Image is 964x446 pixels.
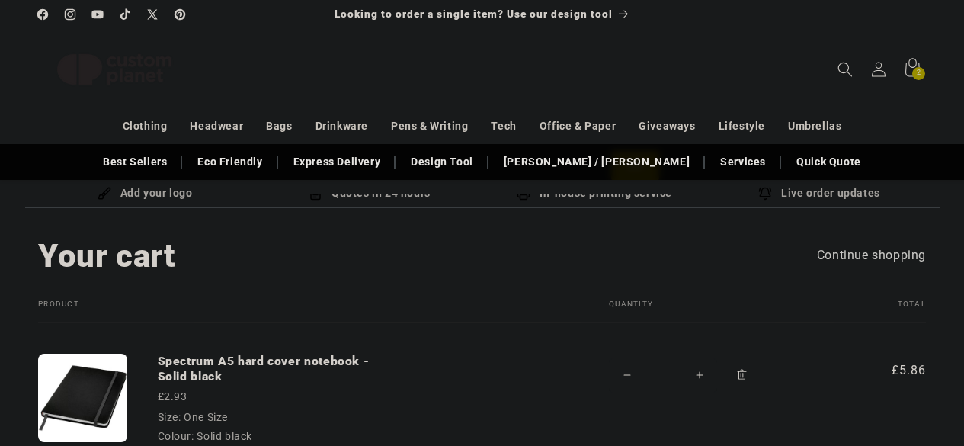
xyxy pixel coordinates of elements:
a: Office & Paper [540,113,616,140]
div: In-house printing service [482,184,707,203]
a: Drinkware [315,113,368,140]
img: Brush Icon [98,187,111,201]
img: Order updates [758,187,772,201]
a: Spectrum A5 hard cover notebook - Solid black [158,354,386,385]
dt: Size: [158,411,181,423]
th: Product [38,300,571,323]
a: Express Delivery [286,149,389,175]
a: Giveaways [639,113,695,140]
a: Eco Friendly [190,149,270,175]
div: Add your logo [33,184,258,203]
a: Tech [491,113,516,140]
img: Spectrum A5 hard cover notebook [38,354,127,443]
div: Quotes in 24 hours [258,184,482,203]
a: Best Sellers [95,149,175,175]
a: Continue shopping [817,245,926,267]
img: In-house printing [517,187,530,201]
a: Services [713,149,773,175]
dd: One Size [184,411,228,423]
th: Total [834,300,926,323]
summary: Search [828,53,862,86]
a: Pens & Writing [391,113,468,140]
a: Remove Spectrum A5 hard cover notebook - Solid black - One Size / Solid black [729,354,755,396]
th: Quantity [571,300,834,323]
a: Custom Planet [33,29,197,109]
div: Live order updates [707,184,932,203]
a: Quick Quote [789,149,869,175]
a: Headwear [190,113,243,140]
dt: Colour: [158,430,194,442]
div: £2.93 [158,389,386,405]
a: [PERSON_NAME] / [PERSON_NAME] [496,149,697,175]
span: 2 [917,67,921,80]
a: Lifestyle [719,113,765,140]
img: Order Updates Icon [309,187,322,201]
a: Bags [266,113,292,140]
a: Umbrellas [788,113,841,140]
span: £5.86 [864,361,926,380]
input: Quantity for Spectrum A5 hard cover notebook - Solid black [644,358,682,393]
img: Custom Planet [38,35,191,104]
a: Clothing [123,113,168,140]
dd: Solid black [197,430,252,442]
span: Looking to order a single item? Use our design tool [335,8,613,20]
h1: Your cart [38,236,175,277]
a: Design Tool [403,149,481,175]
